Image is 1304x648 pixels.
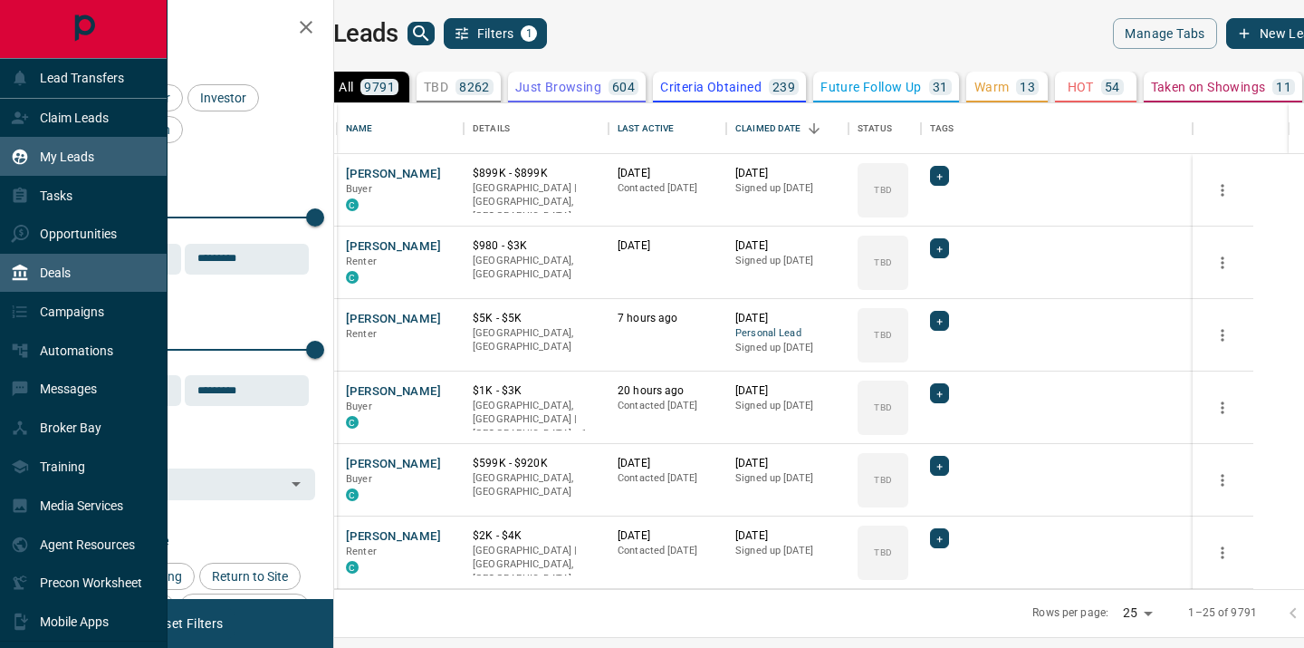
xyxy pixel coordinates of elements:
p: $1K - $3K [473,383,599,399]
p: $2K - $4K [473,528,599,544]
span: Investor [194,91,253,105]
button: [PERSON_NAME] [346,383,441,401]
button: more [1209,394,1236,421]
span: Buyer [346,473,372,485]
div: Details [473,103,510,154]
p: 31 [933,81,948,93]
button: Manage Tabs [1113,18,1216,49]
div: 25 [1116,600,1159,626]
button: [PERSON_NAME] [346,456,441,473]
button: more [1209,177,1236,204]
button: Filters1 [444,18,548,49]
p: TBD [424,81,448,93]
div: Name [346,103,373,154]
p: [GEOGRAPHIC_DATA] | [GEOGRAPHIC_DATA], [GEOGRAPHIC_DATA] [473,181,599,224]
button: Sort [801,116,827,141]
h1: My Leads [294,19,398,48]
p: [DATE] [618,528,717,544]
button: [PERSON_NAME] [346,238,441,256]
button: search button [407,22,435,45]
p: HOT [1068,81,1094,93]
span: Return to Site [206,569,294,584]
button: [PERSON_NAME] [346,528,441,546]
div: condos.ca [346,416,359,429]
div: Details [464,103,609,154]
p: [DATE] [735,456,839,471]
p: TBD [874,328,891,342]
span: Personal Lead [735,326,839,342]
p: All [339,81,353,93]
div: + [930,311,949,331]
p: [DATE] [618,238,717,254]
p: 604 [612,81,635,93]
span: + [936,384,943,402]
p: Contacted [DATE] [618,181,717,196]
button: [PERSON_NAME] [346,166,441,183]
h2: Filters [58,18,315,40]
p: 11 [1276,81,1291,93]
span: + [936,167,943,185]
div: Claimed Date [735,103,801,154]
span: Renter [346,256,377,267]
p: TBD [874,183,891,197]
div: Tags [930,103,954,154]
div: Status [849,103,921,154]
p: Contacted [DATE] [618,471,717,486]
p: 8262 [459,81,490,93]
p: Future Follow Up [820,81,921,93]
p: $899K - $899K [473,166,599,181]
div: Investor [187,84,259,111]
p: [DATE] [735,528,839,544]
div: + [930,238,949,258]
p: 7 hours ago [618,311,717,326]
div: Last Active [609,103,726,154]
p: $5K - $5K [473,311,599,326]
span: + [936,457,943,475]
p: [DATE] [618,456,717,471]
p: 13 [1020,81,1035,93]
button: more [1209,539,1236,566]
button: [PERSON_NAME] [346,311,441,328]
button: more [1209,249,1236,276]
p: Signed up [DATE] [735,181,839,196]
button: Reset Filters [138,608,235,639]
p: Signed up [DATE] [735,254,839,268]
p: [DATE] [735,166,839,181]
div: Status [858,103,892,154]
p: TBD [874,473,891,487]
p: Signed up [DATE] [735,544,839,558]
p: 54 [1105,81,1120,93]
p: TBD [874,256,891,269]
p: Signed up [DATE] [735,341,839,355]
p: Signed up [DATE] [735,399,839,413]
p: [GEOGRAPHIC_DATA], [GEOGRAPHIC_DATA] [473,254,599,282]
div: + [930,456,949,476]
p: [DATE] [735,311,839,326]
div: + [930,528,949,548]
div: condos.ca [346,488,359,501]
p: $599K - $920K [473,456,599,471]
p: Contacted [DATE] [618,544,717,558]
span: Buyer [346,183,372,195]
p: [GEOGRAPHIC_DATA], [GEOGRAPHIC_DATA] [473,471,599,499]
p: Contacted [DATE] [618,399,717,413]
span: 1 [523,27,535,40]
button: Open [283,471,309,497]
div: condos.ca [346,198,359,211]
span: Renter [346,328,377,340]
p: [GEOGRAPHIC_DATA], [GEOGRAPHIC_DATA] [473,326,599,354]
button: more [1209,467,1236,494]
div: condos.ca [346,271,359,284]
p: TBD [874,546,891,559]
p: Signed up [DATE] [735,471,839,486]
div: Name [337,103,464,154]
span: + [936,312,943,330]
p: Taken on Showings [1151,81,1266,93]
p: [DATE] [735,383,839,399]
div: Return to Site [199,563,301,590]
div: Claimed Date [726,103,849,154]
div: + [930,166,949,186]
span: + [936,239,943,257]
div: + [930,383,949,403]
p: 9791 [364,81,395,93]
